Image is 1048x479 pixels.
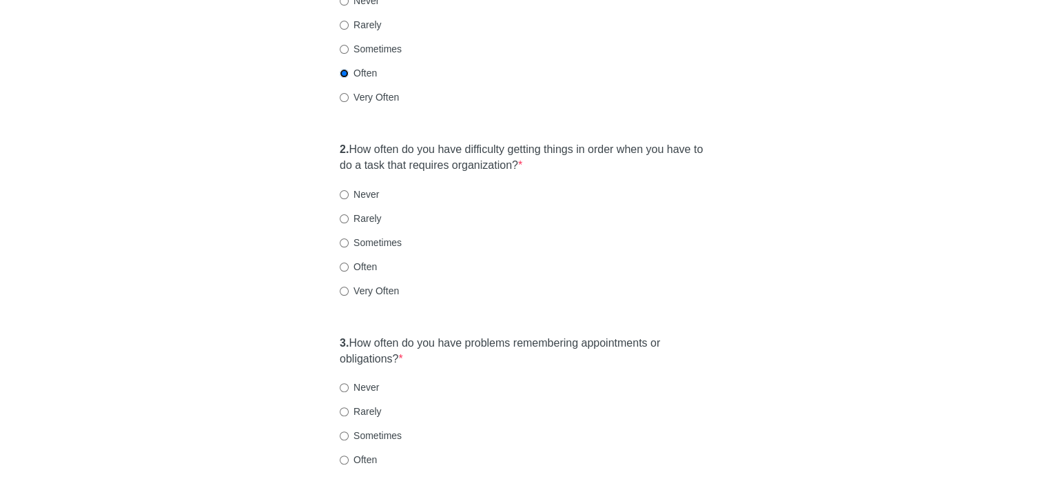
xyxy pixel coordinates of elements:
[340,21,349,30] input: Rarely
[340,69,349,78] input: Often
[340,90,399,104] label: Very Often
[340,287,349,296] input: Very Often
[340,429,402,442] label: Sometimes
[340,42,402,56] label: Sometimes
[340,284,399,298] label: Very Often
[340,93,349,102] input: Very Often
[340,143,349,155] strong: 2.
[340,407,349,416] input: Rarely
[340,260,377,274] label: Often
[340,405,381,418] label: Rarely
[340,383,349,392] input: Never
[340,142,708,174] label: How often do you have difficulty getting things in order when you have to do a task that requires...
[340,431,349,440] input: Sometimes
[340,453,377,467] label: Often
[340,187,379,201] label: Never
[340,337,349,349] strong: 3.
[340,263,349,272] input: Often
[340,456,349,465] input: Often
[340,236,402,249] label: Sometimes
[340,238,349,247] input: Sometimes
[340,190,349,199] input: Never
[340,45,349,54] input: Sometimes
[340,66,377,80] label: Often
[340,214,349,223] input: Rarely
[340,380,379,394] label: Never
[340,336,708,367] label: How often do you have problems remembering appointments or obligations?
[340,212,381,225] label: Rarely
[340,18,381,32] label: Rarely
